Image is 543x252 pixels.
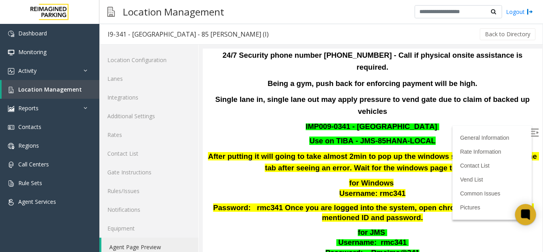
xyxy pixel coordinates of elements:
h3: Location Management [119,2,228,21]
img: Open/Close Sidebar Menu [328,80,336,88]
span: Call Centers [18,160,49,168]
span: Username [136,189,171,198]
img: 'icon' [8,162,14,168]
a: Logout [506,8,533,16]
img: 'icon' [8,180,14,187]
a: Common Issues [257,142,297,148]
img: 'icon' [8,199,14,205]
img: 'icon' [8,49,14,56]
span: Reports [18,104,39,112]
a: Notifications [99,200,198,219]
b: Being a gym, push back for enforcing payment will be high. [65,31,275,39]
span: Rule Sets [18,179,42,187]
img: pageIcon [107,2,115,21]
a: Rules/Issues [99,182,198,200]
button: Back to Directory [480,28,535,40]
b: 24/7 Security phone number [PHONE_NUMBER] - Call if physical onsite assistance is required. [20,2,322,23]
a: Location Configuration [99,51,198,69]
font: Use on TIBA - JMS-85HANA-LOCAL [107,88,233,96]
span: for JMS [155,180,182,188]
span: Contacts [18,123,41,131]
a: Equipment [99,219,198,238]
a: Integrations [99,88,198,107]
a: Rate Information [257,100,299,106]
a: Lanes [99,69,198,88]
a: Additional Settings [99,107,198,125]
span: IMP009-0341 - [GEOGRAPHIC_DATA] [103,74,235,82]
span: Regions [18,142,39,149]
a: Vend List [257,128,280,134]
a: Contact List [257,114,287,120]
b: After putting it will going to take almost 2min to pop up the windows screen. Do not close the ta... [5,104,336,124]
a: General Information [257,86,306,92]
img: logout [527,8,533,16]
span: Agent Services [18,198,56,205]
a: Pictures [257,156,277,162]
a: Contact List [99,144,198,163]
div: I9-341 - [GEOGRAPHIC_DATA] - 85 [PERSON_NAME] (I) [108,29,269,39]
img: 'icon' [8,105,14,112]
span: : rmc341 [171,189,204,198]
span: Activity [18,67,37,74]
span: Password: rmc341 Once you are logged into the system, open chrome and use the below mentioned ID ... [10,155,331,174]
img: 'icon' [8,87,14,93]
span: for Windows [146,130,191,139]
img: 'icon' [8,31,14,37]
span: Password: Rmcjms@341 [123,200,217,208]
b: Single lane in, single lane out may apply pressure to vend gate due to claim of backed up vehicles [12,47,329,67]
a: Location Management [2,80,99,99]
img: 'icon' [8,143,14,149]
img: 'icon' [8,124,14,131]
a: Gate Instructions [99,163,198,182]
span: Dashboard [18,29,47,37]
span: Location Management [18,86,82,93]
img: 'icon' [8,68,14,74]
span: Username: rmc341 [137,141,203,149]
span: Monitoring [18,48,47,56]
a: Rates [99,125,198,144]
